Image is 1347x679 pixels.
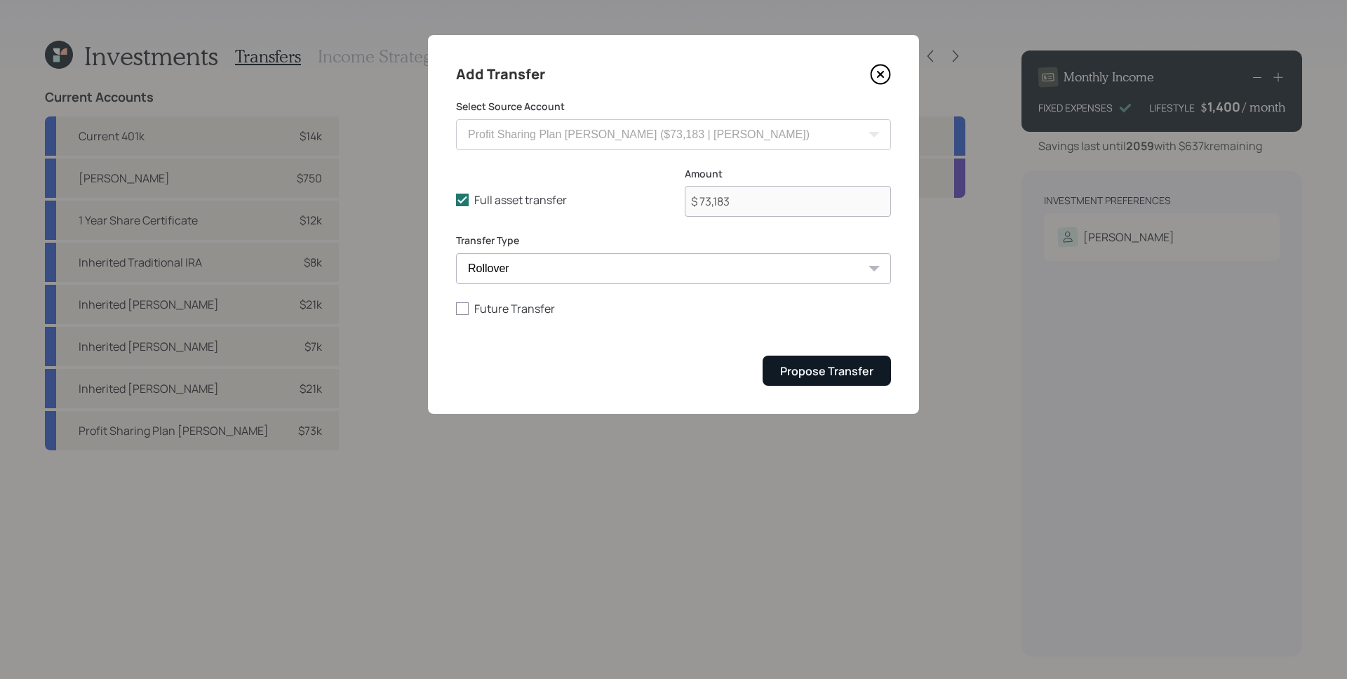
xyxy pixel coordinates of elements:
button: Propose Transfer [763,356,891,386]
h4: Add Transfer [456,63,545,86]
label: Amount [685,167,891,181]
label: Transfer Type [456,234,891,248]
div: Propose Transfer [780,363,873,379]
label: Select Source Account [456,100,891,114]
label: Full asset transfer [456,192,662,208]
label: Future Transfer [456,301,891,316]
